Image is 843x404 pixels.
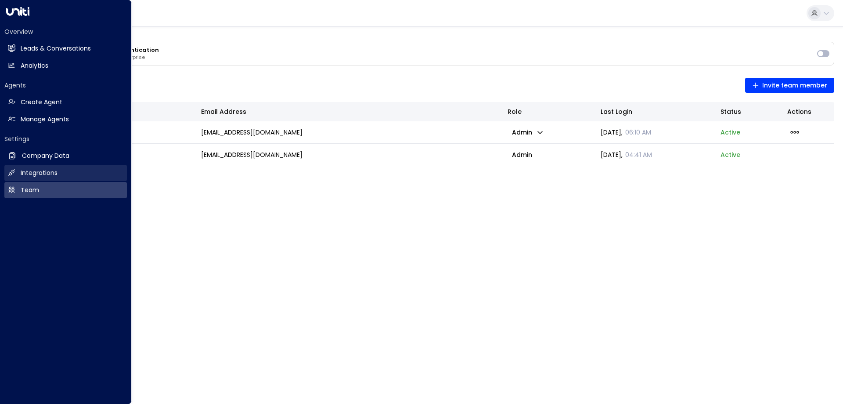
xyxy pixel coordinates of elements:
p: active [721,150,740,159]
p: Require MFA for all users in your enterprise [40,55,813,61]
h2: Manage Agents [21,115,69,124]
h2: Analytics [21,61,48,70]
a: Leads & Conversations [4,40,127,57]
a: Integrations [4,165,127,181]
span: 06:10 AM [625,128,651,137]
h2: Company Data [22,151,69,160]
span: [DATE] , [601,150,652,159]
span: Invite team member [752,80,828,91]
h2: Leads & Conversations [21,44,91,53]
div: Status [721,106,775,117]
span: 04:41 AM [625,150,652,159]
h2: Team [21,186,39,195]
button: admin [508,126,548,138]
div: Last Login [601,106,632,117]
h2: Overview [4,27,127,36]
div: Email Address [201,106,495,117]
div: Email Address [201,106,246,117]
span: [DATE] , [601,128,651,137]
a: Manage Agents [4,111,127,127]
a: Company Data [4,148,127,164]
a: Create Agent [4,94,127,110]
p: admin [508,148,537,162]
h2: Agents [4,81,127,90]
div: Last Login [601,106,708,117]
div: Actions [787,106,828,117]
p: [EMAIL_ADDRESS][DOMAIN_NAME] [201,128,303,137]
h2: Settings [4,135,127,143]
h2: Integrations [21,168,58,178]
div: Role [508,106,588,117]
button: Invite team member [745,78,835,93]
h2: Create Agent [21,98,62,107]
a: Analytics [4,58,127,74]
p: active [721,128,740,137]
a: Team [4,182,127,198]
p: [EMAIL_ADDRESS][DOMAIN_NAME] [201,150,303,159]
h3: Enterprise Multi-Factor Authentication [40,47,813,54]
